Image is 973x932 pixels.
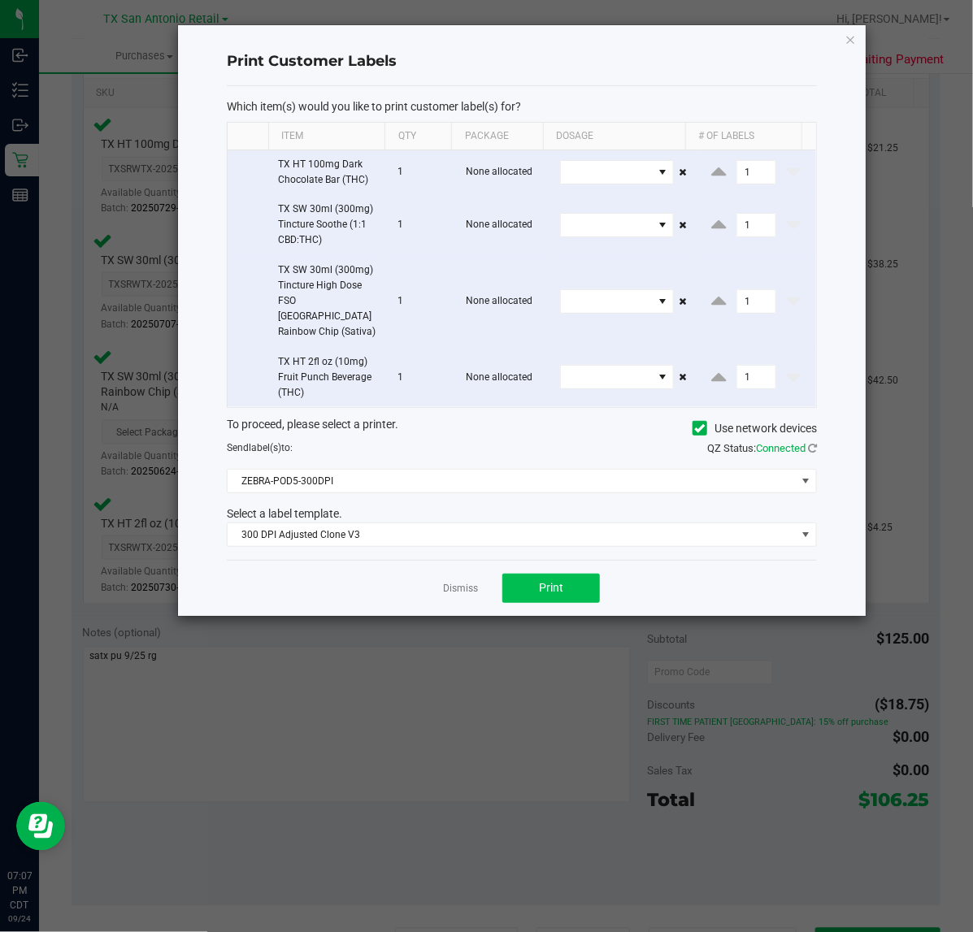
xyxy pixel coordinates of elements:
td: 1 [388,348,456,408]
button: Print [502,574,600,603]
span: ZEBRA-POD5-300DPI [228,470,796,492]
td: None allocated [457,195,551,256]
th: Package [451,123,543,150]
td: TX SW 30ml (300mg) Tincture Soothe (1:1 CBD:THC) [268,195,389,256]
span: QZ Status: [707,442,817,454]
th: # of labels [685,123,802,150]
span: Print [539,581,563,594]
span: 300 DPI Adjusted Clone V3 [228,523,796,546]
th: Item [268,123,385,150]
th: Qty [384,123,451,150]
td: 1 [388,150,456,195]
th: Dosage [543,123,684,150]
td: 1 [388,195,456,256]
td: 1 [388,256,456,348]
td: TX HT 2fl oz (10mg) Fruit Punch Beverage (THC) [268,348,389,408]
td: None allocated [457,150,551,195]
h4: Print Customer Labels [227,51,817,72]
td: TX SW 30ml (300mg) Tincture High Dose FSO [GEOGRAPHIC_DATA] Rainbow Chip (Sativa) [268,256,389,348]
label: Use network devices [693,420,817,437]
iframe: Resource center [16,802,65,851]
span: Send to: [227,442,293,453]
td: None allocated [457,348,551,408]
td: TX HT 100mg Dark Chocolate Bar (THC) [268,150,389,195]
td: None allocated [457,256,551,348]
div: Select a label template. [215,505,829,522]
a: Dismiss [443,582,478,596]
div: To proceed, please select a printer. [215,416,829,440]
p: Which item(s) would you like to print customer label(s) for? [227,99,817,114]
span: label(s) [249,442,281,453]
span: Connected [756,442,806,454]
